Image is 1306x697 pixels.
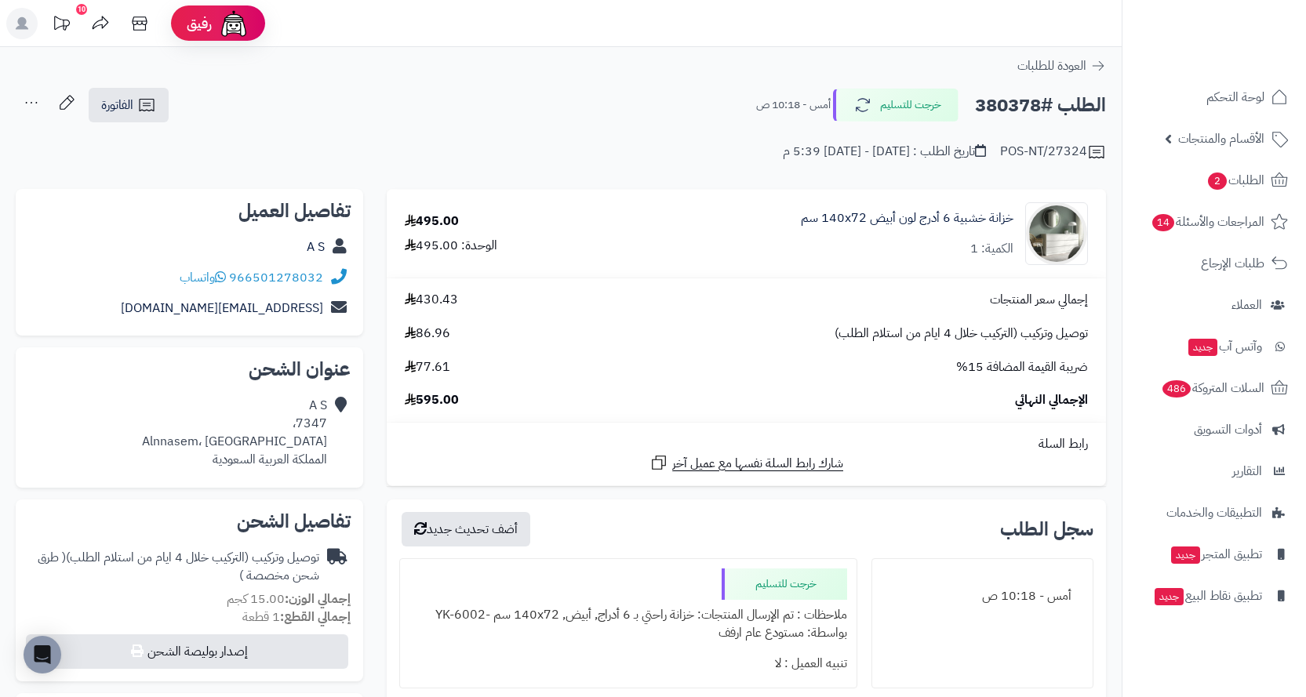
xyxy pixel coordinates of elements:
span: أدوات التسويق [1194,419,1262,441]
span: ضريبة القيمة المضافة 15% [956,358,1088,376]
a: السلات المتروكة486 [1132,369,1297,407]
span: توصيل وتركيب (التركيب خلال 4 ايام من استلام الطلب) [835,325,1088,343]
span: رفيق [187,14,212,33]
h3: سجل الطلب [1000,520,1093,539]
a: لوحة التحكم [1132,78,1297,116]
a: شارك رابط السلة نفسها مع عميل آخر [649,453,843,473]
a: التطبيقات والخدمات [1132,494,1297,532]
span: التقارير [1232,460,1262,482]
div: أمس - 10:18 ص [882,581,1083,612]
a: تطبيق المتجرجديد [1132,535,1297,573]
span: إجمالي سعر المنتجات [990,291,1088,309]
span: 2 [1208,172,1227,190]
div: تنبيه العميل : لا [409,648,847,679]
span: جديد [1155,588,1184,605]
span: العودة للطلبات [1017,56,1086,75]
div: رابط السلة [393,435,1100,453]
a: A S [307,238,325,256]
span: العملاء [1231,294,1262,316]
span: تطبيق نقاط البيع [1153,585,1262,607]
span: 77.61 [405,358,450,376]
a: خزانة خشبية 6 أدرج لون أبيض 140x72 سم [801,209,1013,227]
div: الوحدة: 495.00 [405,237,497,255]
a: تطبيق نقاط البيعجديد [1132,577,1297,615]
h2: عنوان الشحن [28,360,351,379]
div: توصيل وتركيب (التركيب خلال 4 ايام من استلام الطلب) [28,549,319,585]
span: 14 [1152,214,1174,231]
button: خرجت للتسليم [833,89,959,122]
a: العملاء [1132,286,1297,324]
a: التقارير [1132,452,1297,490]
small: أمس - 10:18 ص [756,97,831,113]
a: [EMAIL_ADDRESS][DOMAIN_NAME] [121,299,323,318]
a: تحديثات المنصة [42,8,81,43]
a: الطلبات2 [1132,162,1297,199]
span: الطلبات [1206,169,1264,191]
span: وآتس آب [1187,336,1262,358]
a: المراجعات والأسئلة14 [1132,203,1297,241]
a: وآتس آبجديد [1132,328,1297,365]
span: السلات المتروكة [1161,377,1264,399]
span: الإجمالي النهائي [1015,391,1088,409]
span: جديد [1188,339,1217,356]
span: جديد [1171,546,1200,564]
strong: إجمالي القطع: [280,608,351,626]
strong: إجمالي الوزن: [285,590,351,608]
h2: الطلب #380378 [975,89,1106,122]
span: التطبيقات والخدمات [1166,502,1262,524]
a: 966501278032 [229,268,323,287]
div: خرجت للتسليم [722,568,847,600]
a: أدوات التسويق [1132,411,1297,448]
a: الفاتورة [89,88,169,122]
span: المراجعات والأسئلة [1151,211,1264,233]
div: 10 [76,4,87,15]
div: Open Intercom Messenger [24,636,61,673]
button: إصدار بوليصة الشحن [26,634,348,669]
span: لوحة التحكم [1206,86,1264,108]
a: واتساب [180,268,226,287]
span: تطبيق المتجر [1170,543,1262,565]
small: 1 قطعة [242,608,351,626]
span: ( طرق شحن مخصصة ) [38,548,319,585]
span: 595.00 [405,391,459,409]
span: 86.96 [405,325,450,343]
button: أضف تحديث جديد [402,512,530,546]
div: POS-NT/27324 [1000,143,1106,162]
a: طلبات الإرجاع [1132,245,1297,282]
h2: تفاصيل العميل [28,201,351,220]
span: الفاتورة [101,96,133,114]
small: 15.00 كجم [227,590,351,608]
span: شارك رابط السلة نفسها مع عميل آخر [672,455,843,473]
span: طلبات الإرجاع [1201,252,1264,274]
img: ai-face.png [218,8,249,39]
div: تاريخ الطلب : [DATE] - [DATE] 5:39 م [783,143,986,161]
div: الكمية: 1 [970,240,1013,258]
div: A S 7347، Alnnasem، [GEOGRAPHIC_DATA] المملكة العربية السعودية [142,397,327,468]
span: الأقسام والمنتجات [1178,128,1264,150]
span: 486 [1162,380,1191,398]
div: ملاحظات : تم الإرسال المنتجات: خزانة راحتي بـ 6 أدراج, أبيض, ‎140x72 سم‏ -YK-6002 بواسطة: مستودع ... [409,600,847,648]
a: العودة للطلبات [1017,56,1106,75]
img: 1746709299-1702541934053-68567865785768-1000x1000-90x90.jpg [1026,202,1087,265]
div: 495.00 [405,212,459,231]
span: 430.43 [405,291,458,309]
h2: تفاصيل الشحن [28,512,351,531]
